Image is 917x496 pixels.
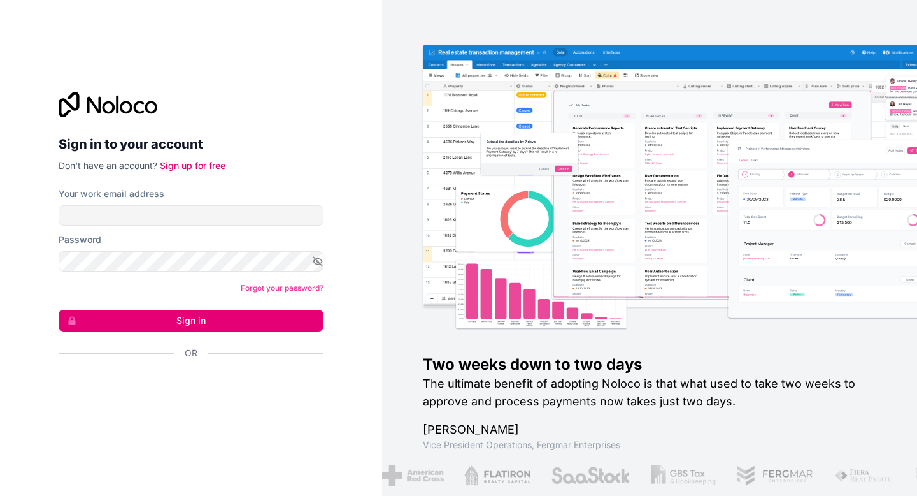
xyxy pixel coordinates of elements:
img: /assets/fergmar-CudnrXN5.png [733,465,811,486]
span: Don't have an account? [59,160,157,171]
label: Password [59,233,101,246]
img: /assets/gbstax-C-GtDUiK.png [648,465,713,486]
label: Your work email address [59,187,164,200]
img: /assets/saastock-C6Zbiodz.png [548,465,628,486]
input: Email address [59,205,323,226]
img: /assets/american-red-cross-BAupjrZR.png [379,465,441,486]
img: /assets/fiera-fwj2N5v4.png [831,465,891,486]
span: Or [185,347,197,360]
button: Sign in [59,310,323,332]
a: Sign up for free [160,160,225,171]
h1: Vice President Operations , Fergmar Enterprises [423,439,876,451]
a: Forgot your password? [241,283,323,293]
input: Password [59,251,323,272]
h2: Sign in to your account [59,133,323,156]
h1: Two weeks down to two days [423,354,876,375]
img: /assets/flatiron-C8eUkumj.png [461,465,527,486]
h2: The ultimate benefit of adopting Noloco is that what used to take two weeks to approve and proces... [423,375,876,411]
h1: [PERSON_NAME] [423,421,876,439]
